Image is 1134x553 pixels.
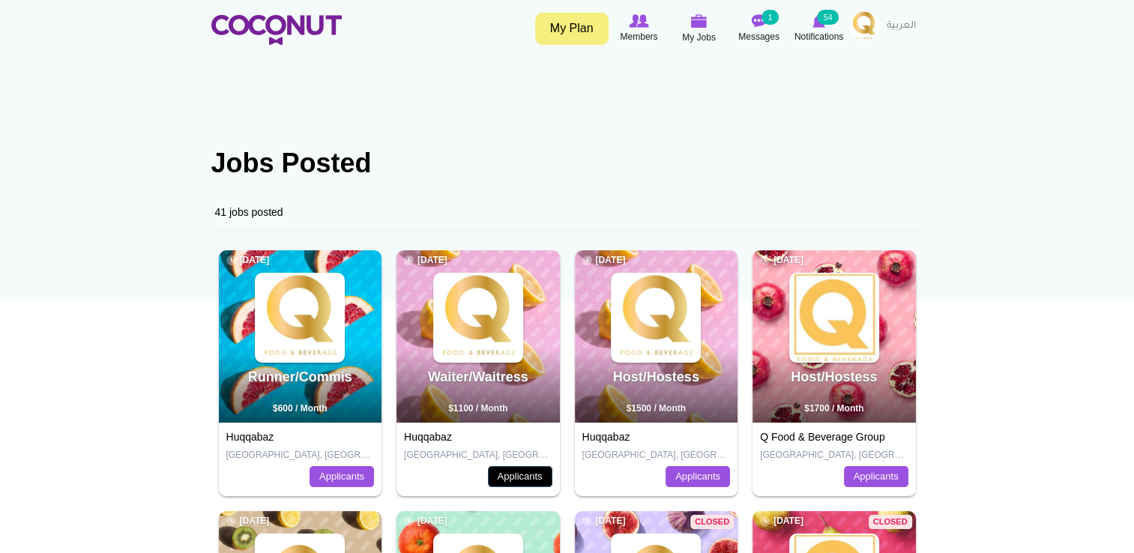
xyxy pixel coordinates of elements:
[761,10,778,25] small: 1
[582,449,731,462] p: [GEOGRAPHIC_DATA], [GEOGRAPHIC_DATA]
[535,13,609,45] a: My Plan
[435,274,522,361] img: Q Food & Beverage Group
[879,11,923,41] a: العربية
[682,30,716,45] span: My Jobs
[804,403,863,414] span: $1700 / Month
[256,274,343,361] img: Q Food & Beverage Group
[248,369,352,384] a: Runner/Commis
[613,369,699,384] a: Host/Hostess
[273,403,328,414] span: $600 / Month
[817,10,838,25] small: 54
[404,254,447,267] span: [DATE]
[404,449,552,462] p: [GEOGRAPHIC_DATA], [GEOGRAPHIC_DATA]
[609,11,669,46] a: Browse Members Members
[582,515,626,528] span: [DATE]
[582,254,626,267] span: [DATE]
[760,254,803,267] span: [DATE]
[844,466,908,487] a: Applicants
[226,449,375,462] p: [GEOGRAPHIC_DATA], [GEOGRAPHIC_DATA]
[428,369,528,384] a: Waiter/Waitress
[752,14,767,28] img: Messages
[812,14,825,28] img: Notifications
[729,11,789,46] a: Messages Messages 1
[627,403,686,414] span: $1500 / Month
[612,274,699,361] img: Q Food & Beverage Group
[789,11,849,46] a: Notifications Notifications 54
[791,369,877,384] a: Host/Hostess
[738,29,779,44] span: Messages
[690,515,734,529] span: Closed
[666,466,730,487] a: Applicants
[760,449,908,462] p: [GEOGRAPHIC_DATA], [GEOGRAPHIC_DATA]
[582,431,630,443] a: Huqqabaz
[488,466,552,487] a: Applicants
[226,515,270,528] span: [DATE]
[620,29,657,44] span: Members
[211,15,342,45] img: Home
[629,14,648,28] img: Browse Members
[211,148,923,178] h1: Jobs Posted
[794,29,843,44] span: Notifications
[211,193,923,232] div: 41 jobs posted
[669,11,729,46] a: My Jobs My Jobs
[691,14,708,28] img: My Jobs
[448,403,507,414] span: $1100 / Month
[226,431,274,443] a: Huqqabaz
[310,466,374,487] a: Applicants
[404,515,447,528] span: [DATE]
[760,431,885,443] a: Q Food & Beverage Group
[226,254,270,267] span: [DATE]
[404,431,452,443] a: Huqqabaz
[760,515,803,528] span: [DATE]
[869,515,912,529] span: Closed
